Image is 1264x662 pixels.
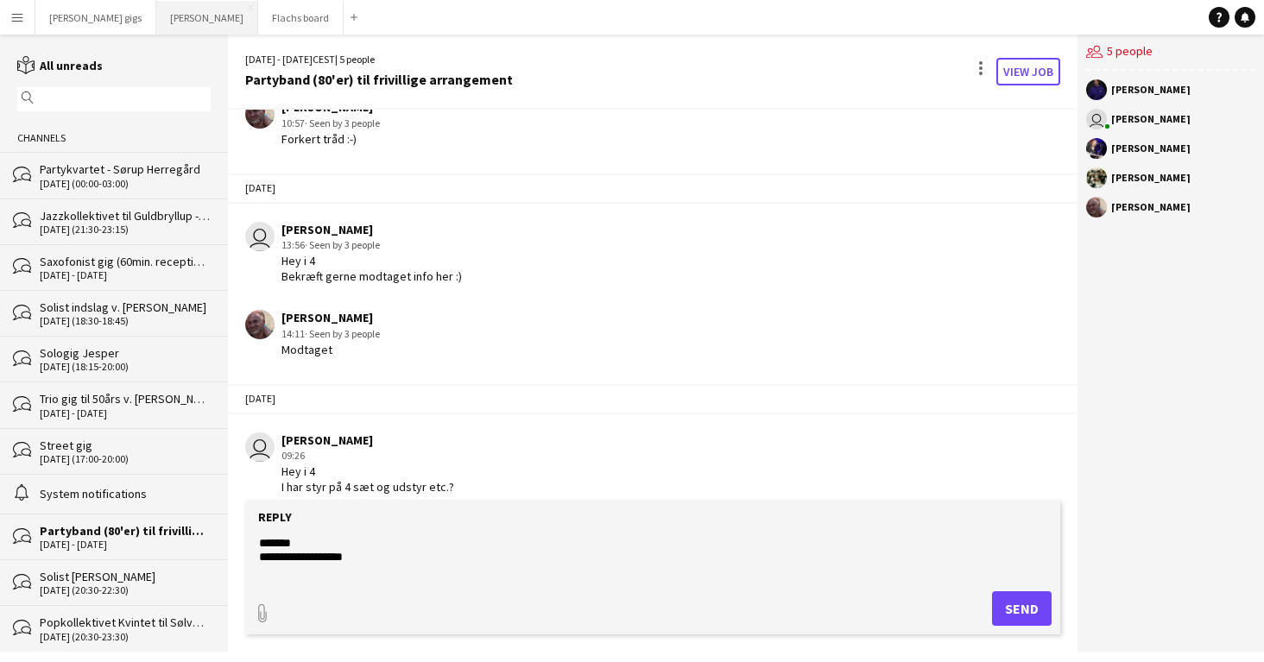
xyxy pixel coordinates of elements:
[305,117,380,129] span: · Seen by 3 people
[40,299,211,315] div: Solist indslag v. [PERSON_NAME]
[313,53,335,66] span: CEST
[40,407,211,419] div: [DATE] - [DATE]
[281,342,380,357] div: Modtaget
[1111,85,1191,95] div: [PERSON_NAME]
[40,315,211,327] div: [DATE] (18:30-18:45)
[40,178,211,190] div: [DATE] (00:00-03:00)
[258,1,344,35] button: Flachs board
[17,58,103,73] a: All unreads
[281,326,380,342] div: 14:11
[245,52,513,67] div: [DATE] - [DATE] | 5 people
[40,486,211,501] div: System notifications
[281,222,462,237] div: [PERSON_NAME]
[281,131,380,147] div: Forkert tråd :-)
[40,361,211,373] div: [DATE] (18:15-20:00)
[40,631,211,643] div: [DATE] (20:30-23:30)
[40,569,211,584] div: Solist [PERSON_NAME]
[40,584,211,596] div: [DATE] (20:30-22:30)
[281,116,380,131] div: 10:57
[1086,35,1255,71] div: 5 people
[228,173,1078,203] div: [DATE]
[40,345,211,361] div: Sologig Jesper
[245,72,513,87] div: Partyband (80'er) til frivillige arrangement
[40,269,211,281] div: [DATE] - [DATE]
[281,310,380,325] div: [PERSON_NAME]
[281,432,454,448] div: [PERSON_NAME]
[281,237,462,253] div: 13:56
[40,523,211,539] div: Partyband (80'er) til frivillige arrangement
[258,509,292,525] label: Reply
[40,391,211,407] div: Trio gig til 50års v. [PERSON_NAME]
[40,615,211,630] div: Popkollektivet Kvintet til Sølvbryllup
[1111,143,1191,154] div: [PERSON_NAME]
[281,448,454,463] div: 09:26
[1111,202,1191,212] div: [PERSON_NAME]
[156,1,258,35] button: [PERSON_NAME]
[40,208,211,224] div: Jazzkollektivet til Guldbryllup - ([PERSON_NAME] sidste bekræftelse)
[228,384,1078,413] div: [DATE]
[40,254,211,269] div: Saxofonist gig (60min. reception 2x30min aften)
[305,238,380,251] span: · Seen by 3 people
[996,58,1060,85] a: View Job
[305,327,380,340] span: · Seen by 3 people
[40,161,211,177] div: Partykvartet - Sørup Herregård
[40,438,211,453] div: Street gig
[40,539,211,551] div: [DATE] - [DATE]
[992,591,1052,626] button: Send
[35,1,156,35] button: [PERSON_NAME] gigs
[281,253,462,284] div: Hey i 4 Bekræft gerne modtaget info her :)
[1111,173,1191,183] div: [PERSON_NAME]
[40,224,211,236] div: [DATE] (21:30-23:15)
[40,453,211,465] div: [DATE] (17:00-20:00)
[1111,114,1191,124] div: [PERSON_NAME]
[281,463,454,495] div: Hey i 4 I har styr på 4 sæt og udstyr etc.?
